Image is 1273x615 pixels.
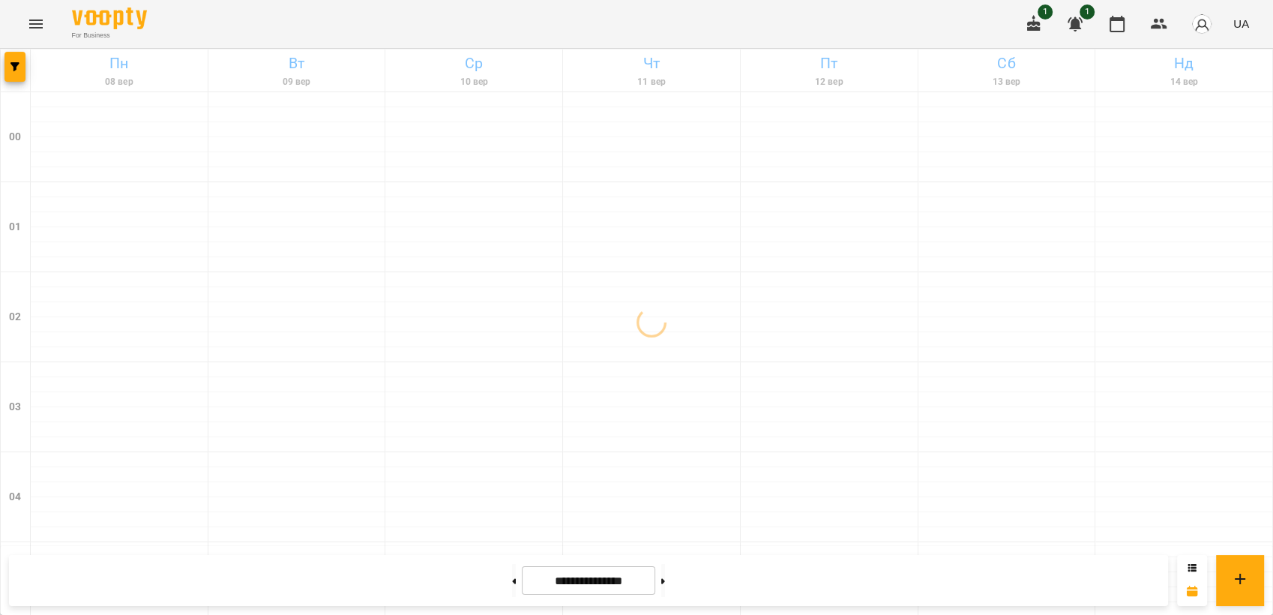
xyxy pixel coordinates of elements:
[211,75,383,89] h6: 09 вер
[72,31,147,40] span: For Business
[388,52,560,75] h6: Ср
[565,75,738,89] h6: 11 вер
[1098,75,1270,89] h6: 14 вер
[743,52,915,75] h6: Пт
[9,219,21,235] h6: 01
[211,52,383,75] h6: Вт
[1191,13,1212,34] img: avatar_s.png
[1227,10,1255,37] button: UA
[921,52,1093,75] h6: Сб
[9,129,21,145] h6: 00
[1038,4,1053,19] span: 1
[1233,16,1249,31] span: UA
[743,75,915,89] h6: 12 вер
[33,52,205,75] h6: Пн
[9,399,21,415] h6: 03
[921,75,1093,89] h6: 13 вер
[1098,52,1270,75] h6: Нд
[565,52,738,75] h6: Чт
[18,6,54,42] button: Menu
[72,7,147,29] img: Voopty Logo
[33,75,205,89] h6: 08 вер
[1080,4,1095,19] span: 1
[388,75,560,89] h6: 10 вер
[9,309,21,325] h6: 02
[9,489,21,505] h6: 04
